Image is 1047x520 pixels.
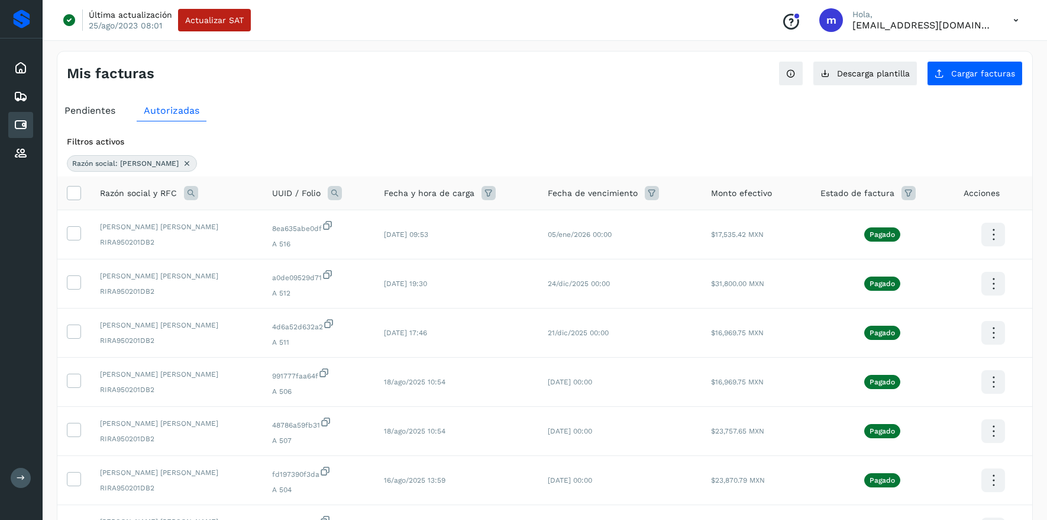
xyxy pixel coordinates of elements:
[272,187,321,200] span: UUID / Folio
[384,378,445,386] span: 18/ago/2025 10:54
[548,476,592,484] span: [DATE] 00:00
[272,466,364,480] span: fd197390f3da
[8,84,33,110] div: Embarques
[852,20,994,31] p: macosta@avetransportes.com
[144,105,199,116] span: Autorizadas
[837,69,910,78] span: Descarga plantilla
[272,288,364,298] span: A 512
[384,230,428,239] span: [DATE] 09:53
[8,112,33,138] div: Cuentas por pagar
[870,476,895,484] p: Pagado
[8,55,33,81] div: Inicio
[272,484,364,495] span: A 504
[64,105,115,116] span: Pendientes
[384,280,427,288] span: [DATE] 19:30
[100,418,253,429] span: [PERSON_NAME] [PERSON_NAME]
[870,280,895,288] p: Pagado
[548,427,592,435] span: [DATE] 00:00
[548,329,609,337] span: 21/dic/2025 00:00
[820,187,894,200] span: Estado de factura
[711,378,764,386] span: $16,969.75 MXN
[711,187,772,200] span: Monto efectivo
[67,65,154,82] h4: Mis facturas
[272,269,364,283] span: a0de09529d71
[711,280,764,288] span: $31,800.00 MXN
[384,187,474,200] span: Fecha y hora de carga
[548,378,592,386] span: [DATE] 00:00
[178,9,251,31] button: Actualizar SAT
[185,16,244,24] span: Actualizar SAT
[548,187,638,200] span: Fecha de vencimiento
[100,222,253,232] span: [PERSON_NAME] [PERSON_NAME]
[100,271,253,281] span: [PERSON_NAME] [PERSON_NAME]
[272,386,364,397] span: A 506
[711,329,764,337] span: $16,969.75 MXN
[100,434,253,444] span: RIRA950201DB2
[100,369,253,380] span: [PERSON_NAME] [PERSON_NAME]
[89,9,172,20] p: Última actualización
[8,140,33,166] div: Proveedores
[711,230,764,239] span: $17,535.42 MXN
[100,237,253,248] span: RIRA950201DB2
[870,427,895,435] p: Pagado
[100,286,253,297] span: RIRA950201DB2
[100,483,253,493] span: RIRA950201DB2
[100,335,253,346] span: RIRA950201DB2
[927,61,1023,86] button: Cargar facturas
[67,136,1023,148] div: Filtros activos
[964,187,1000,200] span: Acciones
[384,427,445,435] span: 18/ago/2025 10:54
[813,61,917,86] button: Descarga plantilla
[67,155,197,172] div: Razón social: RIVERA
[100,187,177,200] span: Razón social y RFC
[272,318,364,332] span: 4d6a52d632a2
[548,230,612,239] span: 05/ene/2026 00:00
[384,329,427,337] span: [DATE] 17:46
[272,220,364,234] span: 8ea635abe0df
[89,20,162,31] p: 25/ago/2023 08:01
[870,230,895,239] p: Pagado
[272,416,364,431] span: 48786a59fb31
[272,435,364,446] span: A 507
[272,367,364,381] span: 991777faa64f
[711,427,764,435] span: $23,757.65 MXN
[72,158,179,169] span: Razón social: [PERSON_NAME]
[272,239,364,249] span: A 516
[100,384,253,395] span: RIRA950201DB2
[272,337,364,348] span: A 511
[870,378,895,386] p: Pagado
[951,69,1015,78] span: Cargar facturas
[548,280,610,288] span: 24/dic/2025 00:00
[100,320,253,330] span: [PERSON_NAME] [PERSON_NAME]
[100,467,253,478] span: [PERSON_NAME] [PERSON_NAME]
[711,476,765,484] span: $23,870.79 MXN
[852,9,994,20] p: Hola,
[870,329,895,337] p: Pagado
[384,476,445,484] span: 16/ago/2025 13:59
